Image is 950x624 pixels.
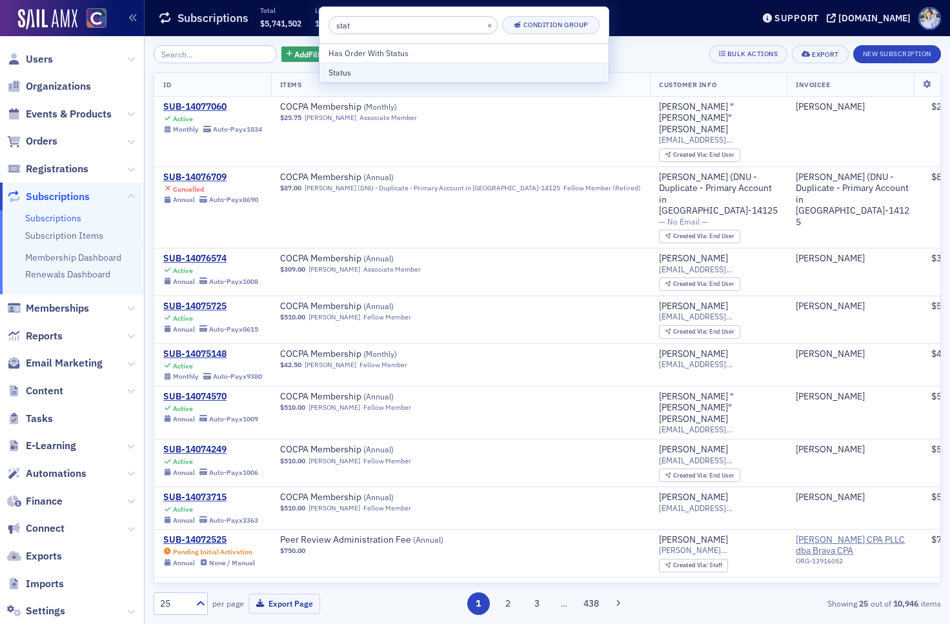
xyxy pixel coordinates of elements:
span: [EMAIL_ADDRESS][DOMAIN_NAME] [659,503,778,513]
a: Content [7,384,63,398]
a: Email Marketing [7,356,103,370]
div: End User [673,472,734,479]
span: Add Filter [294,48,328,60]
strong: 25 [857,598,871,609]
span: ( Annual ) [363,253,394,263]
span: 12,490 [315,18,340,28]
div: End User [673,233,734,240]
a: [PERSON_NAME] [659,253,728,265]
div: SUB-14072525 [163,534,255,546]
a: Tasks [7,412,53,426]
div: Created Via: Staff [659,559,728,572]
span: Created Via : [673,327,709,336]
a: [PERSON_NAME] [308,504,360,512]
span: E-Learning [26,439,76,453]
a: [PERSON_NAME] [308,457,360,465]
strong: 10,946 [891,598,921,609]
div: [PERSON_NAME] [796,253,865,265]
span: ID [163,80,171,89]
div: Annual [173,415,195,423]
button: 3 [526,592,549,615]
a: [PERSON_NAME] [796,101,865,113]
a: [PERSON_NAME] "[PERSON_NAME]" [PERSON_NAME] [659,391,778,425]
a: [PERSON_NAME] (DNU - Duplicate - Primary Account in [GEOGRAPHIC_DATA]-14125 [659,172,778,217]
div: Associate Member [359,114,417,122]
p: Total [260,6,301,15]
button: × [484,19,496,30]
a: [PERSON_NAME] (DNU - Duplicate - Primary Account in [GEOGRAPHIC_DATA]-14125 [796,172,913,228]
div: Auto-Pay x3363 [209,516,258,525]
a: Reports [7,329,63,343]
span: Created Via : [673,561,709,569]
div: Fellow Member [363,403,411,412]
div: Active [173,314,193,323]
span: ( Annual ) [413,534,443,545]
div: [PERSON_NAME] [659,492,728,503]
a: COCPA Membership (Monthly) [280,101,443,113]
div: Active [173,458,193,466]
button: Bulk Actions [709,45,787,63]
span: ( Monthly ) [363,348,397,359]
div: Fellow Member [363,504,411,512]
span: Anna Vaughan CPA PLLC dba Brava CPA [796,534,913,557]
a: Automations [7,467,86,481]
div: Pending Initial Activation [173,548,252,556]
a: SUB-14075148 [163,348,262,360]
a: [PERSON_NAME] [796,391,865,403]
button: 1 [467,592,490,615]
a: Orders [7,134,57,148]
a: Subscription Items [25,230,103,241]
div: Annual [173,468,195,477]
span: Finance [26,494,63,508]
button: Condition Group [502,16,600,34]
span: Philip Blane [796,301,913,312]
span: ( Annual ) [363,172,394,182]
button: Has Order With Status [319,44,609,63]
div: Associate Member [363,265,421,274]
a: Organizations [7,79,91,94]
div: Created Via: End User [659,468,740,482]
span: ( Annual ) [363,444,394,454]
div: Fellow Member (Retired) [563,184,641,192]
div: Created Via: End User [659,277,740,291]
div: Has Order With Status [328,47,600,59]
a: SUB-14070393 [163,582,255,594]
div: [PERSON_NAME] [659,444,728,456]
a: Events & Products [7,107,112,121]
div: Annual [173,196,195,204]
span: [EMAIL_ADDRESS][DOMAIN_NAME] [659,135,778,145]
a: [PERSON_NAME] [PERSON_NAME] [659,582,778,605]
a: [PERSON_NAME] [308,403,360,412]
a: SUB-14074570 [163,391,258,403]
div: [PERSON_NAME] [796,348,865,360]
a: [PERSON_NAME] [305,361,356,369]
div: [PERSON_NAME] [659,348,728,360]
span: [PERSON_NAME][EMAIL_ADDRESS][DOMAIN_NAME] [659,545,778,555]
a: [PERSON_NAME] "[PERSON_NAME]" [PERSON_NAME] [659,101,778,136]
div: Active [173,505,193,514]
div: Staff [673,562,722,569]
span: [EMAIL_ADDRESS][DOMAIN_NAME] [659,265,778,274]
span: $25.75 [280,114,301,122]
div: None / Manual [209,559,255,567]
div: Auto-Pay x8690 [209,196,258,204]
div: Fellow Member [363,313,411,321]
a: Peer Review Administration Fee (Annual) [280,534,443,546]
div: Active [173,405,193,413]
span: COCPA Membership [280,253,443,265]
span: $510.00 [280,313,305,321]
span: Email Marketing [26,356,103,370]
a: SUB-14074249 [163,444,258,456]
button: New Subscription [853,45,941,63]
label: per page [212,598,244,609]
span: Subscriptions [26,190,90,204]
div: End User [673,328,734,336]
div: Bulk Actions [727,50,778,57]
span: Content [26,384,63,398]
span: Settings [26,604,65,618]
